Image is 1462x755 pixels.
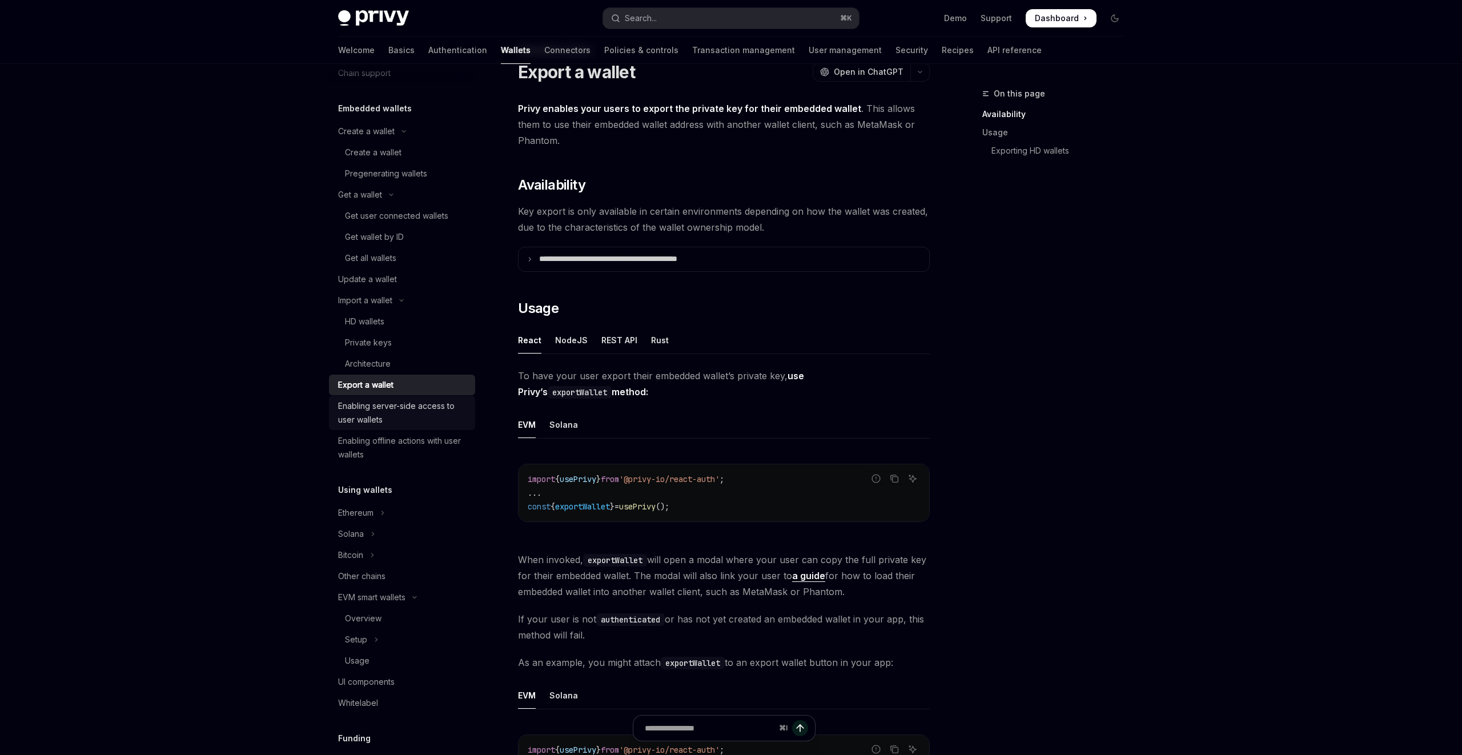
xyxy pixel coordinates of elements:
[338,483,392,497] h5: Using wallets
[345,167,427,180] div: Pregenerating wallets
[518,203,930,235] span: Key export is only available in certain environments depending on how the wallet was created, due...
[692,37,795,64] a: Transaction management
[518,654,930,670] span: As an example, you might attach to an export wallet button in your app:
[329,332,475,353] a: Private keys
[1026,9,1096,27] a: Dashboard
[345,336,392,350] div: Private keys
[329,524,475,544] button: Toggle Solana section
[981,13,1012,24] a: Support
[518,62,635,82] h1: Export a wallet
[345,146,401,159] div: Create a wallet
[329,121,475,142] button: Toggle Create a wallet section
[887,471,902,486] button: Copy the contents from the code block
[601,327,637,354] div: REST API
[661,657,725,669] code: exportWallet
[329,629,475,650] button: Toggle Setup section
[345,654,369,668] div: Usage
[338,527,364,541] div: Solana
[518,370,804,397] strong: use Privy’s method:
[329,566,475,587] a: Other chains
[560,474,596,484] span: usePrivy
[651,327,669,354] div: Rust
[994,87,1045,101] span: On this page
[603,8,859,29] button: Open search
[792,720,808,736] button: Send message
[345,230,404,244] div: Get wallet by ID
[338,675,395,689] div: UI components
[329,248,475,268] a: Get all wallets
[329,311,475,332] a: HD wallets
[518,103,861,114] strong: Privy enables your users to export the private key for their embedded wallet
[329,503,475,523] button: Toggle Ethereum section
[619,474,720,484] span: '@privy-io/react-auth'
[555,501,610,512] span: exportWallet
[528,474,555,484] span: import
[792,570,825,582] a: a guide
[518,552,930,600] span: When invoked, will open a modal where your user can copy the full private key for their embedded ...
[329,269,475,290] a: Update a wallet
[345,357,391,371] div: Architecture
[329,142,475,163] a: Create a wallet
[338,125,395,138] div: Create a wallet
[840,14,852,23] span: ⌘ K
[338,506,373,520] div: Ethereum
[551,501,555,512] span: {
[329,693,475,713] a: Whitelabel
[645,716,774,741] input: Ask a question...
[345,315,384,328] div: HD wallets
[982,142,1133,160] a: Exporting HD wallets
[329,290,475,311] button: Toggle Import a wallet section
[329,587,475,608] button: Toggle EVM smart wallets section
[518,682,536,709] div: EVM
[338,399,468,427] div: Enabling server-side access to user wallets
[528,501,551,512] span: const
[388,37,415,64] a: Basics
[338,732,371,745] h5: Funding
[528,488,541,498] span: ...
[345,209,448,223] div: Get user connected wallets
[905,471,920,486] button: Ask AI
[338,696,378,710] div: Whitelabel
[329,608,475,629] a: Overview
[329,431,475,465] a: Enabling offline actions with user wallets
[338,378,393,392] div: Export a wallet
[338,548,363,562] div: Bitcoin
[987,37,1042,64] a: API reference
[338,102,412,115] h5: Embedded wallets
[548,386,612,399] code: exportWallet
[982,105,1133,123] a: Availability
[834,66,903,78] span: Open in ChatGPT
[338,294,392,307] div: Import a wallet
[329,650,475,671] a: Usage
[428,37,487,64] a: Authentication
[895,37,928,64] a: Security
[329,184,475,205] button: Toggle Get a wallet section
[596,613,665,626] code: authenticated
[1035,13,1079,24] span: Dashboard
[544,37,591,64] a: Connectors
[869,471,883,486] button: Report incorrect code
[345,633,367,646] div: Setup
[501,37,531,64] a: Wallets
[518,299,559,318] span: Usage
[329,163,475,184] a: Pregenerating wallets
[610,501,614,512] span: }
[555,474,560,484] span: {
[549,411,578,438] div: Solana
[720,474,724,484] span: ;
[338,37,375,64] a: Welcome
[338,272,397,286] div: Update a wallet
[656,501,669,512] span: ();
[518,611,930,643] span: If your user is not or has not yet created an embedded wallet in your app, this method will fail.
[329,206,475,226] a: Get user connected wallets
[1106,9,1124,27] button: Toggle dark mode
[614,501,619,512] span: =
[604,37,678,64] a: Policies & controls
[601,474,619,484] span: from
[338,10,409,26] img: dark logo
[518,101,930,148] span: . This allows them to use their embedded wallet address with another wallet client, such as MetaM...
[338,188,382,202] div: Get a wallet
[619,501,656,512] span: usePrivy
[982,123,1133,142] a: Usage
[338,591,405,604] div: EVM smart wallets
